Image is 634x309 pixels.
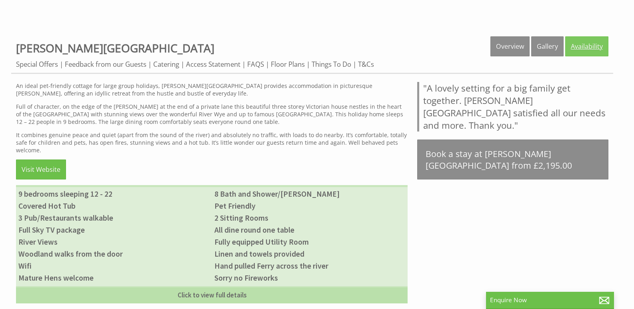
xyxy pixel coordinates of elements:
a: Special Offers [16,60,58,69]
li: 8 Bath and Shower/[PERSON_NAME] [212,188,408,200]
a: FAQS [247,60,264,69]
li: Covered Hot Tub [16,200,212,212]
li: Linen and towels provided [212,248,408,260]
a: Book a stay at [PERSON_NAME][GEOGRAPHIC_DATA] from £2,195.00 [417,140,608,179]
a: Click to view full details [16,286,408,303]
a: Availability [565,36,608,56]
a: Access Statement [186,60,240,69]
li: Pet Friendly [212,200,408,212]
li: 2 Sitting Rooms [212,212,408,224]
li: All dine round one table [212,224,408,236]
a: Overview [490,36,530,56]
li: Mature Hens welcome [16,272,212,284]
a: Visit Website [16,159,66,179]
a: T&Cs [358,60,374,69]
a: Feedback from our Guests [65,60,146,69]
a: Catering [153,60,179,69]
li: 3 Pub/Restaurants walkable [16,212,212,224]
li: Full Sky TV package [16,224,212,236]
blockquote: "A lovely setting for a big family get together. [PERSON_NAME][GEOGRAPHIC_DATA] satisfied all our... [417,82,608,132]
a: Floor Plans [271,60,305,69]
li: Hand pulled Ferry across the river [212,260,408,272]
li: River Views [16,236,212,248]
a: Things To Do [312,60,351,69]
a: Gallery [531,36,564,56]
p: Full of character, on the edge of the [PERSON_NAME] at the end of a private lane this beautiful t... [16,103,408,126]
a: [PERSON_NAME][GEOGRAPHIC_DATA] [16,40,214,56]
li: Woodland walks from the door [16,248,212,260]
p: An ideal pet-friendly cottage for large group holidays, [PERSON_NAME][GEOGRAPHIC_DATA] provides a... [16,82,408,97]
li: Sorry no Fireworks [212,272,408,284]
p: It combines genuine peace and quiet (apart from the sound of the river) and absolutely no traffic... [16,131,408,154]
li: Fully equipped Utility Room [212,236,408,248]
p: Enquire Now [490,296,610,304]
li: 9 bedrooms sleeping 12 - 22 [16,188,212,200]
li: Wifi [16,260,212,272]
